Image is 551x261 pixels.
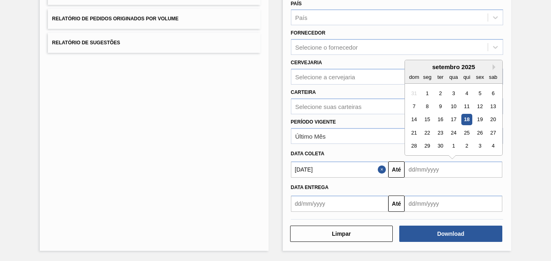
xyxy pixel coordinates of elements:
div: País [295,14,308,21]
label: Carteira [291,89,316,95]
div: qui [461,72,472,83]
div: Choose sexta-feira, 26 de setembro de 2025 [474,127,485,138]
div: seg [422,72,433,83]
div: Choose segunda-feira, 29 de setembro de 2025 [422,141,433,152]
label: Cervejaria [291,60,322,65]
input: dd/mm/yyyy [405,161,502,178]
div: Choose quinta-feira, 4 de setembro de 2025 [461,88,472,99]
div: Choose terça-feira, 16 de setembro de 2025 [435,114,446,125]
div: setembro 2025 [405,63,502,70]
button: Até [388,196,405,212]
div: Choose sábado, 20 de setembro de 2025 [488,114,499,125]
div: Choose domingo, 14 de setembro de 2025 [409,114,420,125]
div: Choose terça-feira, 9 de setembro de 2025 [435,101,446,112]
button: Até [388,161,405,178]
label: Fornecedor [291,30,325,36]
div: Choose segunda-feira, 22 de setembro de 2025 [422,127,433,138]
div: sex [474,72,485,83]
div: Selecione o fornecedor [295,44,358,51]
label: País [291,1,302,7]
div: Selecione suas carteiras [295,103,362,110]
span: Data entrega [291,185,329,190]
div: Choose quarta-feira, 10 de setembro de 2025 [448,101,459,112]
button: Download [399,226,502,242]
div: Choose quinta-feira, 2 de outubro de 2025 [461,141,472,152]
div: Choose segunda-feira, 1 de setembro de 2025 [422,88,433,99]
div: Choose sexta-feira, 19 de setembro de 2025 [474,114,485,125]
div: Choose segunda-feira, 15 de setembro de 2025 [422,114,433,125]
div: Choose sexta-feira, 12 de setembro de 2025 [474,101,485,112]
div: Choose quinta-feira, 11 de setembro de 2025 [461,101,472,112]
div: Choose sábado, 13 de setembro de 2025 [488,101,499,112]
input: dd/mm/yyyy [291,161,389,178]
span: Relatório de Pedidos Originados por Volume [52,16,179,22]
div: Choose sábado, 27 de setembro de 2025 [488,127,499,138]
div: Choose domingo, 21 de setembro de 2025 [409,127,420,138]
button: Relatório de Pedidos Originados por Volume [48,9,260,29]
span: Data coleta [291,151,325,157]
button: Relatório de Sugestões [48,33,260,53]
div: Choose sexta-feira, 3 de outubro de 2025 [474,141,485,152]
span: Relatório de Sugestões [52,40,120,46]
div: Choose sábado, 4 de outubro de 2025 [488,141,499,152]
div: qua [448,72,459,83]
div: month 2025-09 [407,87,499,152]
input: dd/mm/yyyy [405,196,502,212]
div: Choose domingo, 28 de setembro de 2025 [409,141,420,152]
div: Selecione a cervejaria [295,73,355,80]
button: Next Month [493,64,498,70]
label: Período Vigente [291,119,336,125]
div: Choose quinta-feira, 18 de setembro de 2025 [461,114,472,125]
button: Close [378,161,388,178]
div: Choose segunda-feira, 8 de setembro de 2025 [422,101,433,112]
div: ter [435,72,446,83]
div: Choose quinta-feira, 25 de setembro de 2025 [461,127,472,138]
div: Último Mês [295,133,326,139]
div: Choose terça-feira, 30 de setembro de 2025 [435,141,446,152]
div: Choose terça-feira, 23 de setembro de 2025 [435,127,446,138]
div: Choose sexta-feira, 5 de setembro de 2025 [474,88,485,99]
button: Limpar [290,226,393,242]
div: Choose quarta-feira, 3 de setembro de 2025 [448,88,459,99]
div: Choose sábado, 6 de setembro de 2025 [488,88,499,99]
div: Not available domingo, 31 de agosto de 2025 [409,88,420,99]
div: Choose quarta-feira, 24 de setembro de 2025 [448,127,459,138]
div: dom [409,72,420,83]
input: dd/mm/yyyy [291,196,389,212]
div: Choose domingo, 7 de setembro de 2025 [409,101,420,112]
div: Choose quarta-feira, 17 de setembro de 2025 [448,114,459,125]
div: Choose terça-feira, 2 de setembro de 2025 [435,88,446,99]
div: sab [488,72,499,83]
div: Choose quarta-feira, 1 de outubro de 2025 [448,141,459,152]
